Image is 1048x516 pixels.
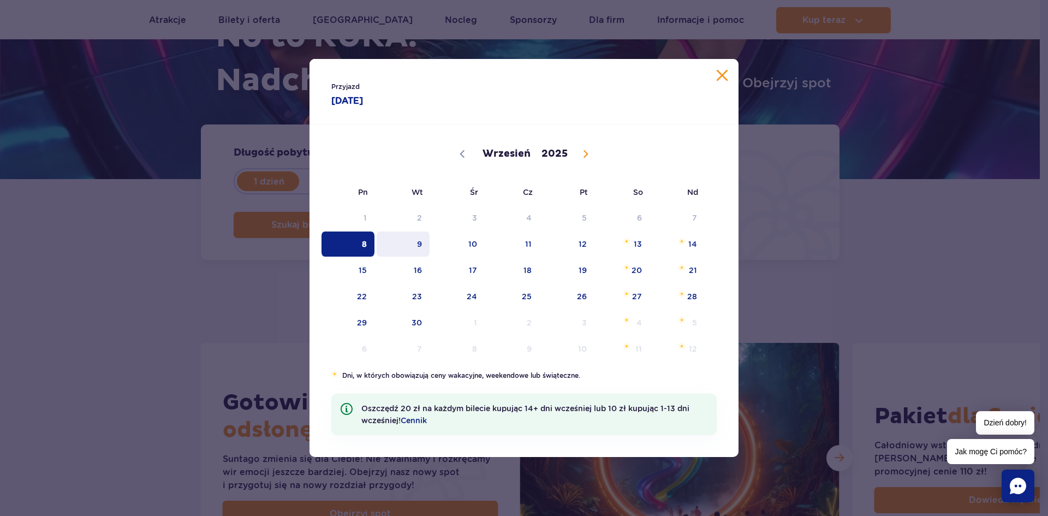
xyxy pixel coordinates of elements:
span: Nd [651,180,706,205]
span: Wrzesień 8, 2025 [320,232,376,257]
span: Wrzesień 5, 2025 [540,205,596,230]
span: Wrzesień 13, 2025 [596,232,651,257]
span: Wrzesień 1, 2025 [320,205,376,230]
span: Wrzesień 12, 2025 [540,232,596,257]
span: Wrzesień 20, 2025 [596,258,651,283]
span: Październik 2, 2025 [486,310,541,335]
span: Wrzesień 2, 2025 [376,205,431,230]
span: Wrzesień 4, 2025 [486,205,541,230]
span: Wrzesień 25, 2025 [486,284,541,309]
span: Wrzesień 28, 2025 [651,284,706,309]
span: Październik 7, 2025 [376,336,431,361]
span: Wrzesień 15, 2025 [320,258,376,283]
span: Wrzesień 14, 2025 [651,232,706,257]
span: Wrzesień 6, 2025 [596,205,651,230]
div: Chat [1002,470,1034,502]
span: So [596,180,651,205]
span: Październik 10, 2025 [540,336,596,361]
span: Pn [320,180,376,205]
li: Oszczędź 20 zł na każdym bilecie kupując 14+ dni wcześniej lub 10 zł kupując 1-13 dni wcześniej! [331,394,717,435]
span: Październik 4, 2025 [596,310,651,335]
span: Dzień dobry! [976,411,1034,435]
button: Zamknij kalendarz [717,70,728,81]
strong: [DATE] [331,94,502,108]
span: Wrzesień 22, 2025 [320,284,376,309]
span: Wrzesień 3, 2025 [431,205,486,230]
span: Październik 5, 2025 [651,310,706,335]
span: Wrzesień 29, 2025 [320,310,376,335]
span: Wrzesień 9, 2025 [376,232,431,257]
span: Październik 9, 2025 [486,336,541,361]
span: Wrzesień 19, 2025 [540,258,596,283]
span: Październik 3, 2025 [540,310,596,335]
span: Wrzesień 17, 2025 [431,258,486,283]
span: Wrzesień 7, 2025 [651,205,706,230]
span: Wrzesień 27, 2025 [596,284,651,309]
span: Cz [486,180,541,205]
span: Wt [376,180,431,205]
span: Październik 12, 2025 [651,336,706,361]
a: Cennik [401,416,427,425]
span: Październik 1, 2025 [431,310,486,335]
li: Dni, w których obowiązują ceny wakacyjne, weekendowe lub świąteczne. [331,371,717,381]
span: Pt [540,180,596,205]
span: Wrzesień 11, 2025 [486,232,541,257]
span: Wrzesień 10, 2025 [431,232,486,257]
span: Wrzesień 16, 2025 [376,258,431,283]
span: Jak mogę Ci pomóc? [947,439,1034,464]
span: Wrzesień 18, 2025 [486,258,541,283]
span: Wrzesień 21, 2025 [651,258,706,283]
span: Wrzesień 26, 2025 [540,284,596,309]
span: Wrzesień 30, 2025 [376,310,431,335]
span: Wrzesień 23, 2025 [376,284,431,309]
span: Wrzesień 24, 2025 [431,284,486,309]
span: Przyjazd [331,81,502,92]
span: Śr [431,180,486,205]
span: Październik 11, 2025 [596,336,651,361]
span: Październik 8, 2025 [431,336,486,361]
span: Październik 6, 2025 [320,336,376,361]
